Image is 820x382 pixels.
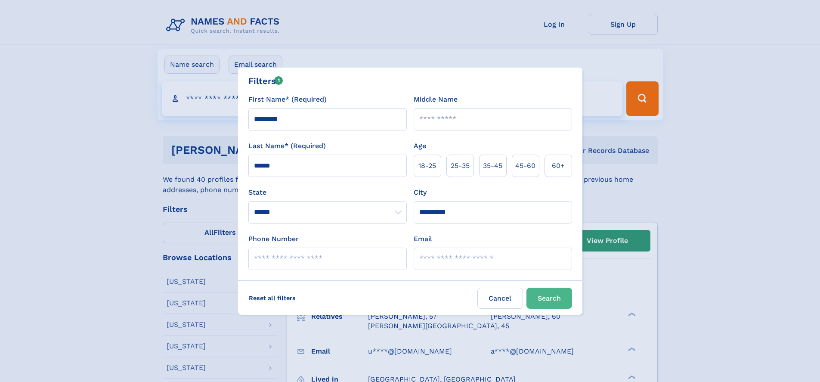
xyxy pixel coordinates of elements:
label: Last Name* (Required) [248,141,326,151]
label: First Name* (Required) [248,94,327,105]
label: State [248,187,407,198]
label: Email [414,234,432,244]
span: 45‑60 [515,161,535,171]
span: 25‑35 [451,161,470,171]
span: 18‑25 [418,161,436,171]
span: 60+ [552,161,565,171]
label: Reset all filters [243,288,301,308]
label: Cancel [477,288,523,309]
span: 35‑45 [483,161,502,171]
label: Age [414,141,426,151]
button: Search [526,288,572,309]
label: Middle Name [414,94,458,105]
label: Phone Number [248,234,299,244]
label: City [414,187,427,198]
div: Filters [248,75,283,87]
